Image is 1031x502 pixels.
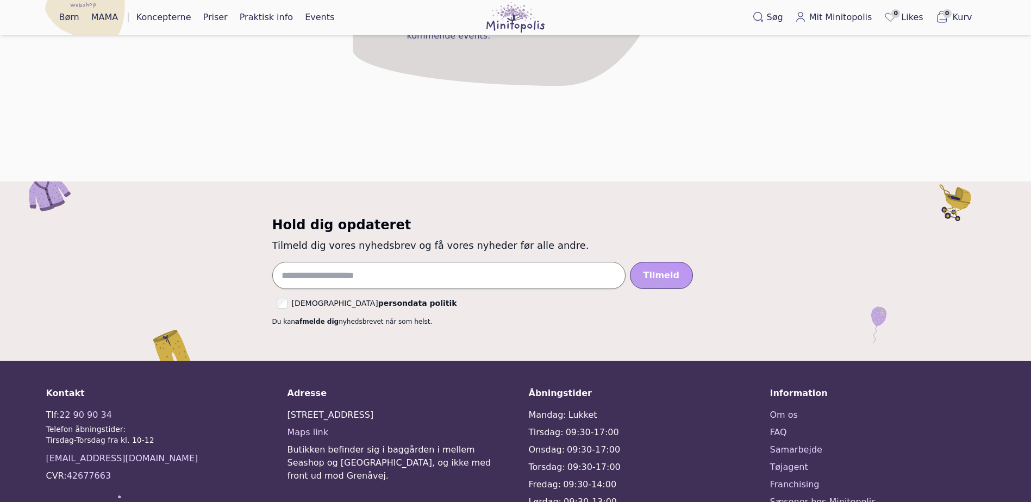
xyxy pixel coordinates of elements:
a: 0Likes [879,8,927,27]
button: Søg [748,9,788,26]
a: FAQ [770,426,985,439]
a: Koncepterne [132,9,196,26]
span: Mit Minitopolis [809,11,872,24]
span: 0 [943,9,952,18]
a: Maps link [288,427,328,437]
div: Tlf: [46,409,154,422]
span: 0 [891,9,900,18]
div: CVR: [46,469,111,482]
span: Lukket [568,410,597,420]
h3: Hold dig opdateret [272,216,759,234]
button: 0Kurv [931,8,977,27]
div: Telefon åbningstider: [46,424,154,435]
div: [STREET_ADDRESS] [288,409,503,422]
span: 09:30-17:00 [567,444,620,455]
a: 42677663 [67,470,111,481]
div: Åbningstider [529,387,744,400]
a: Børn [55,9,84,26]
a: Om os [770,409,985,422]
span: Fredag: [529,479,561,490]
span: Torsdag: [529,462,565,472]
span: Mandag: [529,410,566,420]
a: Samarbejde [770,443,985,456]
a: Events [301,9,339,26]
a: 22 90 90 34 [59,410,112,420]
div: Kontakt [46,387,261,400]
a: Praktisk info [235,9,297,26]
p: Tilmeld dig vores nyhedsbrev og få vores nyheder før alle andre. [272,238,759,253]
span: Onsdag: [529,444,565,455]
a: Tøjagent [770,461,985,474]
a: [EMAIL_ADDRESS][DOMAIN_NAME] [46,452,198,465]
div: Adresse [288,387,503,400]
a: Franchising [770,478,985,491]
a: Priser [199,9,232,26]
span: Butikken befinder sig i baggården i mellem Seashop og [GEOGRAPHIC_DATA], og ikke med front ud mod... [288,443,503,482]
div: Information [770,387,985,400]
button: Tilmeld [630,262,693,289]
div: Tirsdag-Torsdag fra kl. 10-12 [46,435,154,445]
a: persondata politik [378,299,457,308]
span: Tirsdag: [529,427,564,437]
span: Likes [901,11,923,24]
div: Du kan nyhedsbrevet når som helst. [272,317,759,326]
span: Søg [767,11,783,24]
span: Tilmeld [643,270,679,280]
img: Minitopolis logo [486,2,545,33]
span: 09:30-17:00 [567,462,621,472]
a: afmelde dig [295,318,339,325]
label: [DEMOGRAPHIC_DATA] [292,299,457,308]
span: Kurv [953,11,972,24]
a: Mit Minitopolis [791,9,877,26]
a: MAMA [87,9,123,26]
span: 09:30-17:00 [566,427,619,437]
span: 09:30-14:00 [563,479,616,490]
